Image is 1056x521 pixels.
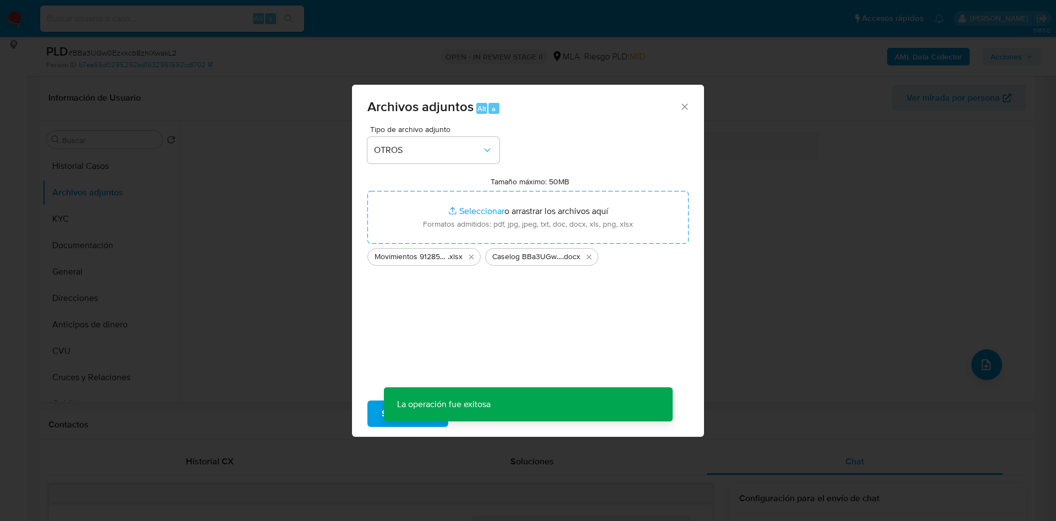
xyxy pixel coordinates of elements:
[582,250,596,264] button: Eliminar Caselog BBa3UGw0Ezxkcb8zhlXwakL2_2025_09_17_11_16_39.docx
[448,251,463,262] span: .xlsx
[491,177,569,187] label: Tamaño máximo: 50MB
[467,402,503,426] span: Cancelar
[367,137,499,163] button: OTROS
[465,250,478,264] button: Eliminar Movimientos 91285215.xlsx
[375,251,448,262] span: Movimientos 91285215
[374,145,482,156] span: OTROS
[562,251,580,262] span: .docx
[382,402,434,426] span: Subir archivo
[477,103,486,114] span: Alt
[367,244,689,266] ul: Archivos seleccionados
[679,101,689,111] button: Cerrar
[492,103,496,114] span: a
[370,125,502,133] span: Tipo de archivo adjunto
[384,387,504,421] p: La operación fue exitosa
[367,401,448,427] button: Subir archivo
[367,97,474,116] span: Archivos adjuntos
[492,251,562,262] span: Caselog BBa3UGw0Ezxkcb8zhlXwakL2_2025_09_17_11_16_39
